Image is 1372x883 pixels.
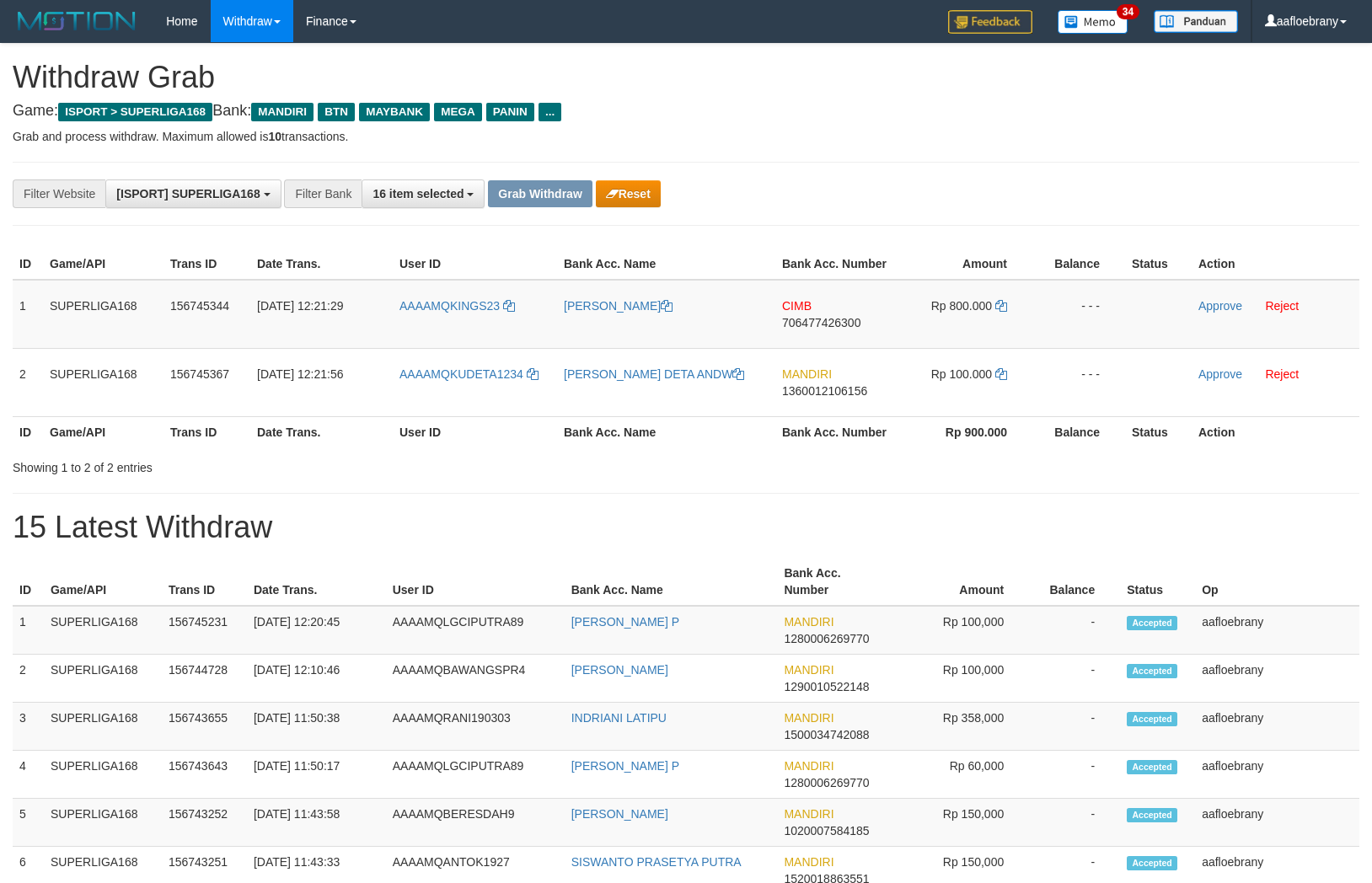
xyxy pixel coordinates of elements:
[1195,751,1359,799] td: aafloebrany
[13,416,43,447] th: ID
[1198,299,1242,313] a: Approve
[784,663,833,677] span: MANDIRI
[948,10,1032,34] img: Feedback.jpg
[44,558,162,606] th: Game/API
[386,703,565,751] td: AAAAMQRANI190303
[13,452,559,476] div: Showing 1 to 2 of 2 entries
[571,807,668,821] a: [PERSON_NAME]
[386,655,565,703] td: AAAAMQBAWANGSPR4
[1125,416,1192,447] th: Status
[393,249,557,280] th: User ID
[247,703,386,751] td: [DATE] 11:50:38
[782,384,867,398] span: Copy 1360012106156 to clipboard
[784,615,833,629] span: MANDIRI
[386,799,565,847] td: AAAAMQBERESDAH9
[13,179,105,208] div: Filter Website
[1120,558,1195,606] th: Status
[892,799,1029,847] td: Rp 150,000
[247,655,386,703] td: [DATE] 12:10:46
[784,680,869,693] span: Copy 1290010522148 to clipboard
[782,299,812,313] span: CIMB
[386,606,565,655] td: AAAAMQLGCIPUTRA89
[571,855,742,869] a: SISWANTO PRASETYA PUTRA
[784,824,869,838] span: Copy 1020007584185 to clipboard
[571,663,668,677] a: [PERSON_NAME]
[13,799,44,847] td: 5
[1029,655,1120,703] td: -
[247,799,386,847] td: [DATE] 11:43:58
[13,61,1359,94] h1: Withdraw Grab
[1127,760,1177,774] span: Accepted
[564,367,744,381] a: [PERSON_NAME] DETA ANDW
[777,558,892,606] th: Bank Acc. Number
[1058,10,1128,34] img: Button%20Memo.svg
[247,751,386,799] td: [DATE] 11:50:17
[931,299,992,313] span: Rp 800.000
[1029,799,1120,847] td: -
[247,558,386,606] th: Date Trans.
[13,606,44,655] td: 1
[162,606,247,655] td: 156745231
[1192,416,1359,447] th: Action
[251,103,314,121] span: MANDIRI
[1029,606,1120,655] td: -
[257,299,343,313] span: [DATE] 12:21:29
[44,606,162,655] td: SUPERLIGA168
[557,249,775,280] th: Bank Acc. Name
[43,249,163,280] th: Game/API
[1198,367,1242,381] a: Approve
[1117,4,1139,19] span: 34
[1032,280,1125,349] td: - - -
[163,249,250,280] th: Trans ID
[1032,348,1125,416] td: - - -
[13,103,1359,120] h4: Game: Bank:
[892,751,1029,799] td: Rp 60,000
[1195,655,1359,703] td: aafloebrany
[571,759,679,773] a: [PERSON_NAME] P
[318,103,355,121] span: BTN
[571,615,679,629] a: [PERSON_NAME] P
[775,416,893,447] th: Bank Acc. Number
[44,703,162,751] td: SUPERLIGA168
[1265,299,1299,313] a: Reject
[892,703,1029,751] td: Rp 358,000
[393,416,557,447] th: User ID
[596,180,661,207] button: Reset
[434,103,482,121] span: MEGA
[782,316,860,329] span: Copy 706477426300 to clipboard
[250,416,393,447] th: Date Trans.
[1125,249,1192,280] th: Status
[892,606,1029,655] td: Rp 100,000
[784,711,833,725] span: MANDIRI
[284,179,362,208] div: Filter Bank
[1127,616,1177,630] span: Accepted
[557,416,775,447] th: Bank Acc. Name
[399,367,539,381] a: AAAAMQKUDETA1234
[1029,751,1120,799] td: -
[359,103,430,121] span: MAYBANK
[399,299,500,313] span: AAAAMQKINGS23
[784,632,869,645] span: Copy 1280006269770 to clipboard
[488,180,592,207] button: Grab Withdraw
[13,703,44,751] td: 3
[1195,558,1359,606] th: Op
[1127,808,1177,822] span: Accepted
[995,367,1007,381] a: Copy 100000 to clipboard
[43,280,163,349] td: SUPERLIGA168
[571,711,667,725] a: INDRIANI LATIPU
[1195,606,1359,655] td: aafloebrany
[105,179,281,208] button: [ISPORT] SUPERLIGA168
[13,511,1359,544] h1: 15 Latest Withdraw
[564,299,673,313] a: [PERSON_NAME]
[44,751,162,799] td: SUPERLIGA168
[386,558,565,606] th: User ID
[399,367,523,381] span: AAAAMQKUDETA1234
[116,187,260,201] span: [ISPORT] SUPERLIGA168
[565,558,778,606] th: Bank Acc. Name
[893,249,1032,280] th: Amount
[13,655,44,703] td: 2
[784,759,833,773] span: MANDIRI
[162,558,247,606] th: Trans ID
[13,558,44,606] th: ID
[44,799,162,847] td: SUPERLIGA168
